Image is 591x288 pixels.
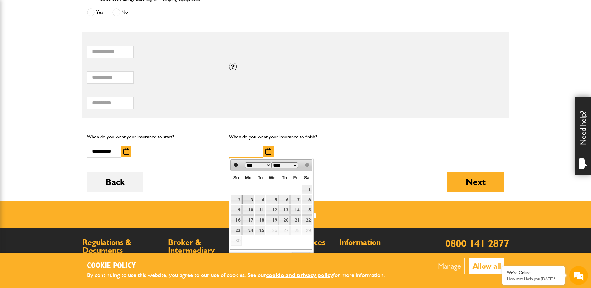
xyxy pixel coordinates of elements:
span: Monday [245,175,252,180]
a: 8 [302,195,312,205]
a: cookie and privacy policy [266,271,333,279]
span: Thursday [282,175,287,180]
a: 2 [231,195,241,205]
a: 22 [302,215,312,225]
button: Allow all [469,258,504,274]
p: By continuing to use this website, you agree to our use of cookies. See our for more information. [87,271,395,280]
a: 19 [266,215,278,225]
span: Wednesday [269,175,275,180]
button: Manage [435,258,465,274]
h2: Information [339,238,419,247]
span: Tuesday [258,175,263,180]
p: When do you want your insurance to finish? [229,133,362,141]
textarea: Type your message and hit 'Enter' [8,113,114,187]
a: 20 [279,215,290,225]
a: 4 [255,195,265,205]
a: 17 [242,215,255,225]
a: 5 [266,195,278,205]
a: 10 [242,205,255,215]
em: Start Chat [85,192,113,200]
span: Saturday [304,175,310,180]
input: Enter your phone number [8,94,114,108]
a: 9 [231,205,241,215]
img: Choose date [265,148,271,155]
a: Prev [231,160,240,169]
div: Need help? [575,97,591,175]
img: Choose date [123,148,129,155]
h2: Regulations & Documents [82,238,162,254]
a: 23 [231,226,241,235]
label: Yes [87,8,103,16]
a: 0800 141 2877 [445,237,509,249]
input: Enter your last name [8,58,114,71]
button: Back [87,172,143,192]
a: 13 [279,205,290,215]
button: Next [447,172,504,192]
div: We're Online! [507,270,560,276]
span: Friday [293,175,298,180]
img: d_20077148190_company_1631870298795_20077148190 [11,35,26,43]
a: 21 [290,215,301,225]
a: 15 [302,205,312,215]
a: 11 [255,205,265,215]
input: Enter your email address [8,76,114,90]
label: No [112,8,128,16]
div: Chat with us now [32,35,105,43]
p: When do you want your insurance to start? [87,133,220,141]
a: 6 [279,195,290,205]
a: 12 [266,205,278,215]
h2: Cookie Policy [87,261,395,271]
a: 14 [290,205,301,215]
a: 24 [242,226,255,235]
a: 7 [290,195,301,205]
a: 18 [255,215,265,225]
a: 3 [242,195,255,205]
a: 1 [302,185,312,194]
button: Done [291,252,310,261]
div: Minimize live chat window [102,3,117,18]
span: Sunday [233,175,239,180]
a: 16 [231,215,241,225]
a: 25 [255,226,265,235]
p: How may I help you today? [507,276,560,281]
span: Prev [233,162,238,167]
h2: Broker & Intermediary [168,238,247,254]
